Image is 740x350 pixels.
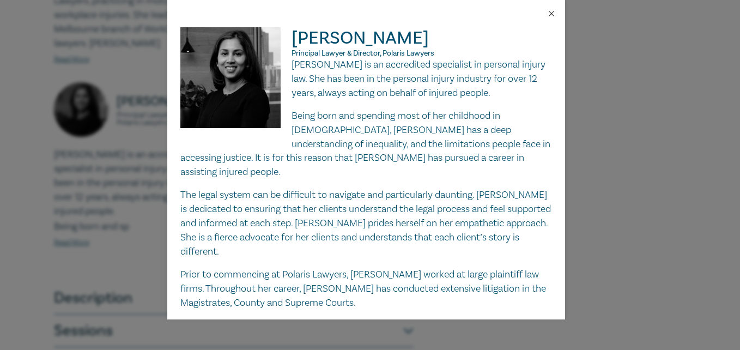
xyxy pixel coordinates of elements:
[180,27,552,58] h2: [PERSON_NAME]
[292,49,434,58] span: Principal Lawyer & Director, Polaris Lawyers
[180,268,552,310] p: Prior to commencing at Polaris Lawyers, [PERSON_NAME] worked at large plaintiff law firms. Throug...
[180,58,552,100] p: [PERSON_NAME] is an accredited specialist in personal injury law. She has been in the personal in...
[180,27,292,139] img: Divina Moodley
[180,109,552,180] p: Being born and spending most of her childhood in [DEMOGRAPHIC_DATA], [PERSON_NAME] has a deep und...
[180,188,552,259] p: The legal system can be difficult to navigate and particularly daunting. [PERSON_NAME] is dedicat...
[547,9,556,19] button: Close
